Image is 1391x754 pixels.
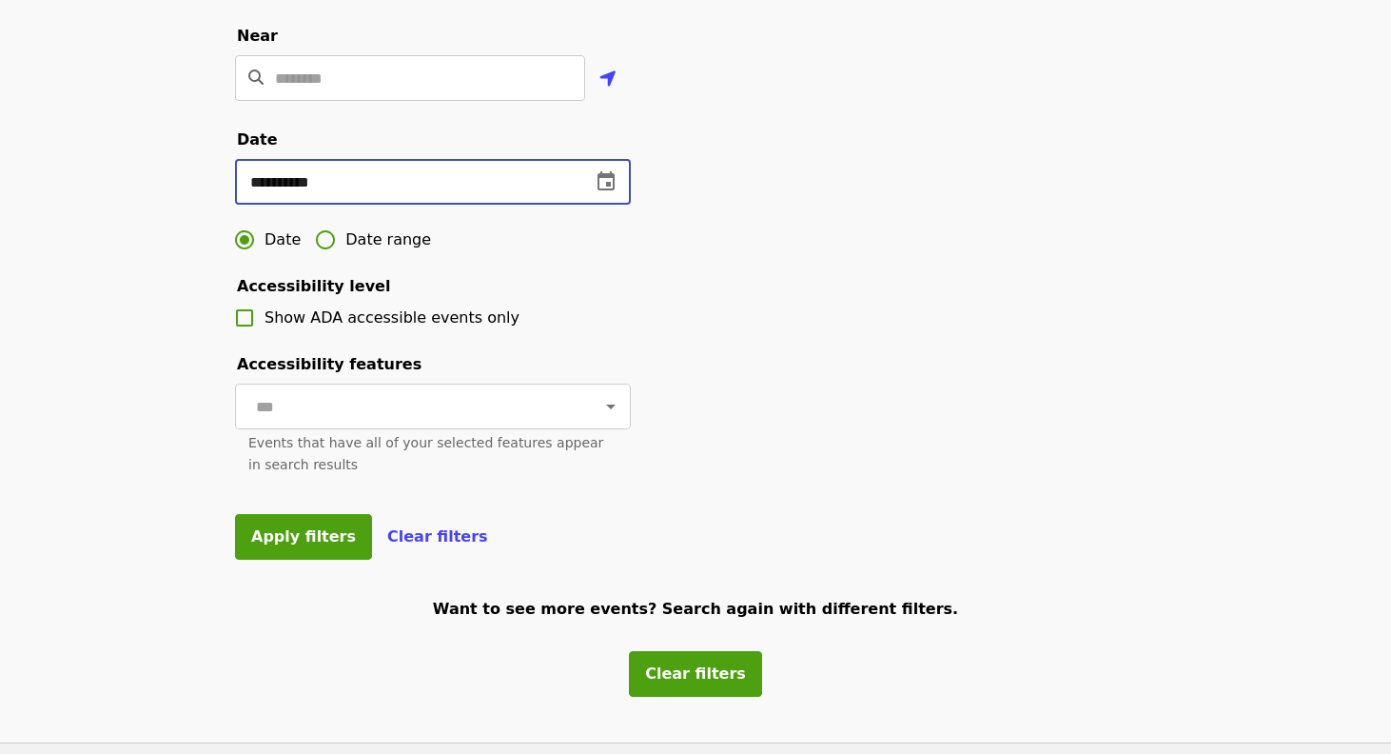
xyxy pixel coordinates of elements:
span: Date range [345,228,431,251]
button: Clear filters [387,526,488,548]
span: Near [237,27,278,45]
span: Date [264,228,301,251]
button: Apply filters [235,514,372,560]
i: location-arrow icon [599,68,617,90]
i: search icon [248,69,264,87]
button: Open [598,393,624,420]
span: Accessibility level [237,277,390,295]
button: Use my location [585,57,631,103]
span: Apply filters [251,527,356,546]
span: Show ADA accessible events only [264,308,519,327]
span: Accessibility features [237,355,421,373]
button: Clear filters [629,651,762,697]
input: Location [275,55,585,101]
span: Clear filters [387,527,488,546]
button: change date [583,159,629,205]
span: Events that have all of your selected features appear in search results [248,435,603,472]
span: Want to see more events? Search again with different filters. [433,600,958,618]
span: Clear filters [645,665,746,683]
span: Date [237,130,278,149]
